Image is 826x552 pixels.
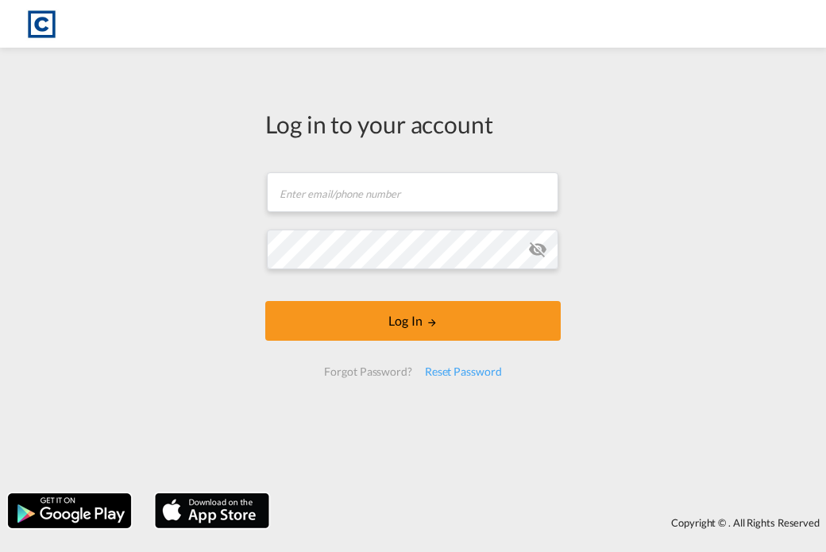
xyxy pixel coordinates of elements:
md-icon: icon-eye-off [528,240,547,259]
div: Copyright © . All Rights Reserved [277,509,826,536]
div: Forgot Password? [318,357,418,386]
img: google.png [6,492,133,530]
button: LOGIN [265,301,561,341]
div: Log in to your account [265,107,561,141]
input: Enter email/phone number [267,172,558,212]
img: 1fdb9190129311efbfaf67cbb4249bed.jpeg [24,6,60,42]
div: Reset Password [419,357,508,386]
img: apple.png [153,492,271,530]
